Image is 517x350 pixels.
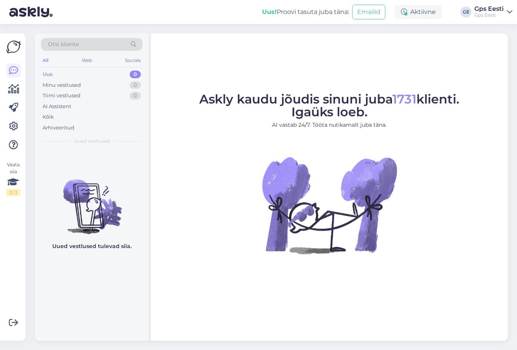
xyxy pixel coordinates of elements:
button: Emailid [352,5,385,19]
div: 0 [130,71,141,78]
div: 2 / 3 [6,189,20,196]
div: Aktiivne [395,5,442,19]
b: Uus! [262,8,277,16]
div: Web [80,55,94,66]
div: AI Assistent [43,103,71,110]
a: Gps EestiGps Eesti [474,6,512,18]
div: Uus [43,71,53,78]
div: Arhiveeritud [43,124,74,132]
p: Uued vestlused tulevad siia. [52,242,132,250]
div: Proovi tasuta juba täna: [262,7,349,17]
div: Kõik [43,113,54,121]
span: Askly kaudu jõudis sinuni juba klienti. Igaüks loeb. [199,91,459,119]
div: 0 [130,81,141,89]
div: Vaata siia [6,161,20,196]
img: No Chat active [260,135,399,275]
div: Socials [123,55,142,66]
div: Minu vestlused [43,81,81,89]
div: All [41,55,50,66]
span: Otsi kliente [48,40,79,48]
div: Tiimi vestlused [43,92,80,100]
img: No chats [35,166,149,235]
div: GE [461,7,471,17]
span: 1731 [392,91,416,107]
div: Gps Eesti [474,6,504,12]
p: AI vastab 24/7. Tööta nutikamalt juba täna. [199,121,459,129]
img: Askly Logo [6,40,21,54]
div: Gps Eesti [474,12,504,18]
span: Uued vestlused [74,138,110,145]
div: 0 [130,92,141,100]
